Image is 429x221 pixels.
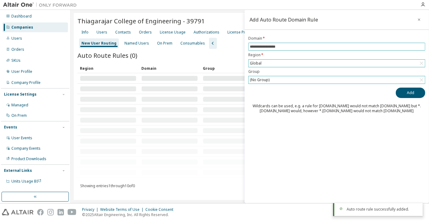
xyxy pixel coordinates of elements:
img: linkedin.svg [57,209,64,215]
div: User Events [11,136,32,140]
div: Privacy [82,207,100,212]
span: Thiagarajar College of Engineering - 39791 [77,17,205,25]
div: (No Group) [249,76,425,84]
div: Product Downloads [11,156,46,161]
button: Add [396,88,425,98]
div: User Profile [11,69,32,74]
label: Group [248,69,425,74]
div: New User Routing [81,41,116,46]
div: Wildcards can be used, e.g. a rule for [DOMAIN_NAME] would not match [DOMAIN_NAME] but *.[DOMAIN_... [248,104,425,113]
div: (No Group) [249,77,270,83]
div: Region [80,63,136,73]
div: SKUs [11,58,21,63]
div: Named Users [124,41,149,46]
div: Info [81,30,89,35]
div: Users [11,36,22,41]
label: Region [248,53,425,57]
div: Website Terms of Use [100,207,145,212]
div: Orders [11,47,24,52]
div: Dashboard [11,14,32,19]
div: Auto route rule successfully added. [347,207,418,212]
div: Cookie Consent [145,207,177,212]
label: Domain [248,36,425,41]
div: Domain [141,63,198,73]
p: © 2025 Altair Engineering, Inc. All Rights Reserved. [82,212,177,217]
div: On Prem [11,113,27,118]
div: Managed [11,103,28,108]
div: Events [4,125,17,130]
img: Altair One [3,2,80,8]
div: Orders [139,30,152,35]
div: License Priority [227,30,254,35]
div: Authorizations [194,30,219,35]
div: Users [96,30,107,35]
div: Global [249,60,425,67]
div: Group [203,63,405,73]
div: On Prem [157,41,172,46]
div: License Usage [160,30,186,35]
div: Global [249,60,262,67]
div: Add Auto Route Domain Rule [250,17,318,22]
div: External Links [4,168,32,173]
span: Units Usage BI [11,179,41,184]
div: License Settings [4,92,37,97]
span: Auto Route Rules (0) [77,51,137,60]
img: instagram.svg [47,209,54,215]
div: Companies [11,25,33,30]
div: Company Profile [11,80,41,85]
img: altair_logo.svg [2,209,33,215]
div: Company Events [11,146,41,151]
div: Consumables [180,41,205,46]
div: Contacts [115,30,131,35]
img: youtube.svg [68,209,77,215]
img: facebook.svg [37,209,44,215]
span: Showing entries 1 through 10 of 0 [80,183,135,188]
